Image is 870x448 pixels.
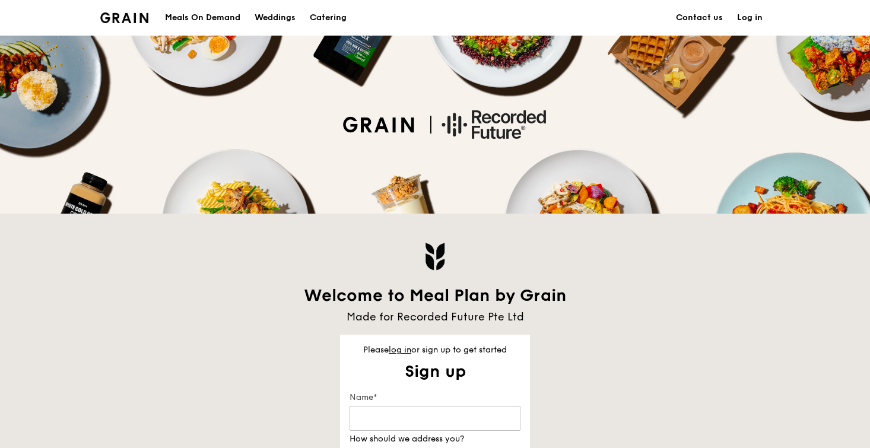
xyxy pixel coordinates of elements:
label: Name* [350,392,520,403]
a: log in [389,345,411,355]
div: Please or sign up to get started [340,344,530,356]
div: Welcome to Meal Plan by Grain [293,285,577,306]
div: Made for Recorded Future Pte Ltd [293,309,577,325]
img: Grain [100,12,148,23]
div: Sign up [340,361,530,382]
img: Grain logo [425,242,445,271]
div: How should we address you? [350,433,520,445]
